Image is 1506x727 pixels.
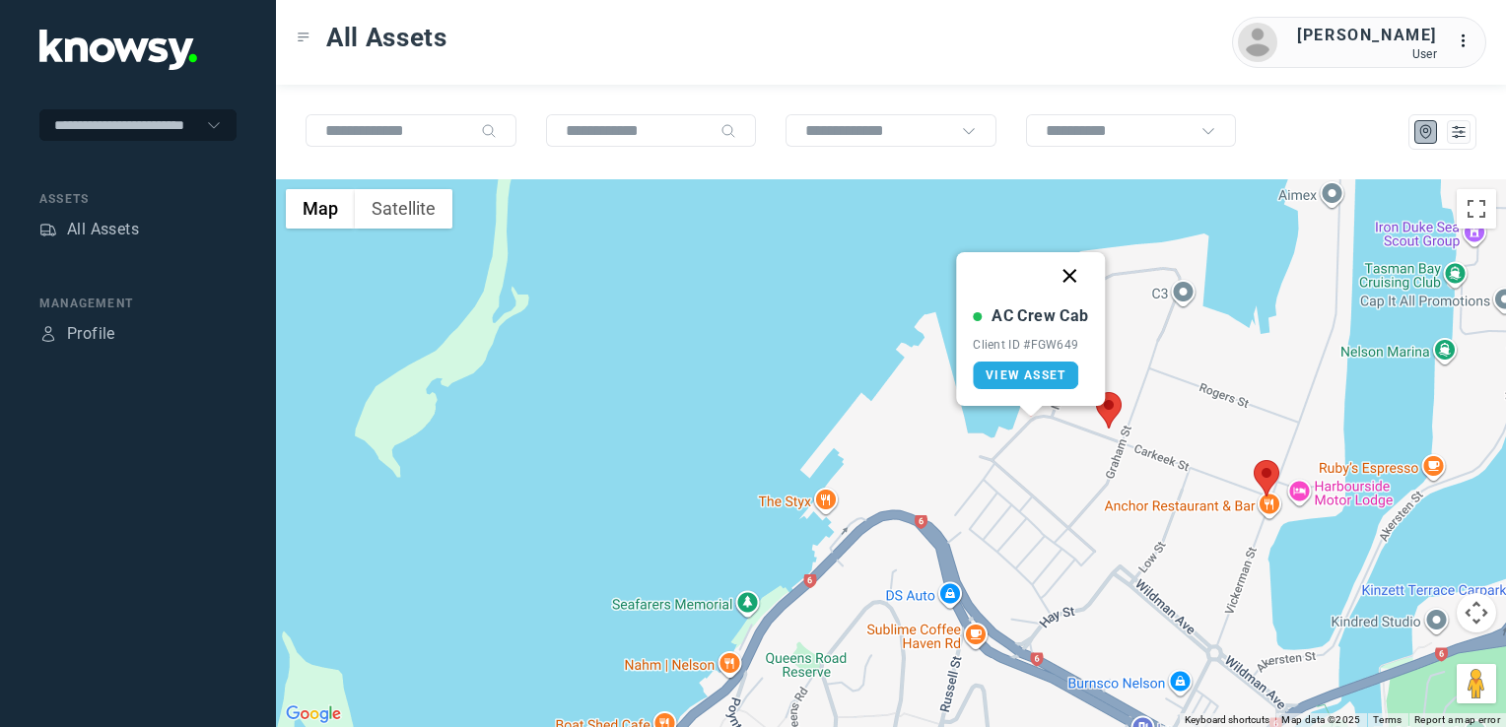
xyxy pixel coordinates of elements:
a: View Asset [973,362,1078,389]
button: Keyboard shortcuts [1185,713,1269,727]
div: Profile [67,322,115,346]
span: Map data ©2025 [1281,714,1361,725]
div: : [1457,30,1480,53]
a: Report a map error [1414,714,1500,725]
div: Search [720,123,736,139]
img: Google [281,701,346,727]
a: Open this area in Google Maps (opens a new window) [281,701,346,727]
div: All Assets [67,218,139,241]
img: avatar.png [1238,23,1277,62]
img: Application Logo [39,30,197,70]
a: ProfileProfile [39,322,115,346]
div: AC Crew Cab [992,304,1088,328]
div: [PERSON_NAME] [1297,24,1437,47]
div: List [1450,123,1468,141]
button: Show street map [286,189,355,229]
div: Profile [39,325,57,343]
button: Close [1047,252,1094,299]
span: All Assets [326,20,447,55]
div: Assets [39,221,57,238]
button: Show satellite imagery [355,189,452,229]
a: AssetsAll Assets [39,218,139,241]
div: : [1457,30,1480,56]
div: Client ID #FGW649 [973,338,1088,352]
a: Terms (opens in new tab) [1373,714,1403,725]
div: User [1297,47,1437,61]
span: View Asset [986,368,1065,382]
tspan: ... [1458,33,1477,48]
button: Toggle fullscreen view [1457,189,1496,229]
div: Assets [39,190,237,208]
div: Search [481,123,497,139]
div: Map [1417,123,1435,141]
div: Toggle Menu [297,31,310,44]
div: Management [39,295,237,312]
button: Map camera controls [1457,593,1496,632]
button: Drag Pegman onto the map to open Street View [1457,664,1496,703]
